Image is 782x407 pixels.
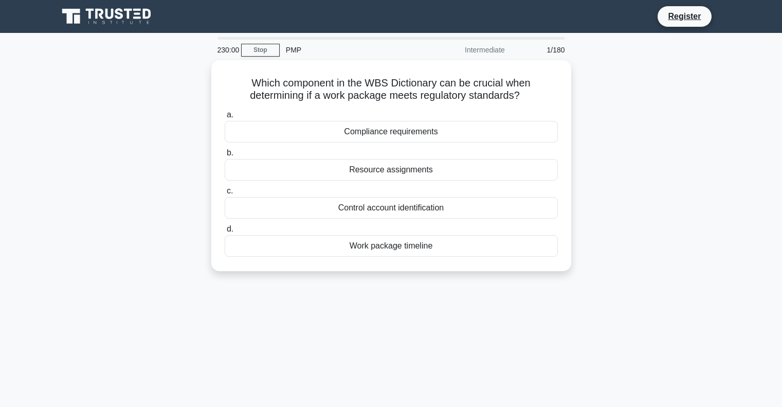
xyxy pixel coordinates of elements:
a: Register [662,10,707,23]
div: PMP [280,40,421,60]
div: Resource assignments [225,159,558,181]
h5: Which component in the WBS Dictionary can be crucial when determining if a work package meets reg... [224,77,559,102]
span: d. [227,224,233,233]
span: b. [227,148,233,157]
div: Compliance requirements [225,121,558,143]
div: Intermediate [421,40,511,60]
span: a. [227,110,233,119]
span: c. [227,186,233,195]
div: 230:00 [211,40,241,60]
div: Work package timeline [225,235,558,257]
div: 1/180 [511,40,571,60]
a: Stop [241,44,280,57]
div: Control account identification [225,197,558,219]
